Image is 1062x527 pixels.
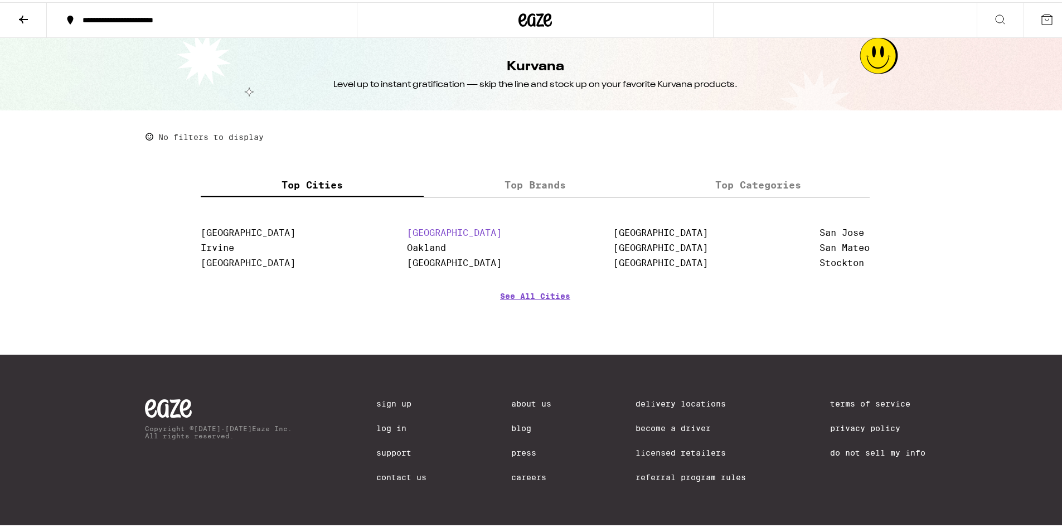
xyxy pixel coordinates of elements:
a: [GEOGRAPHIC_DATA] [613,240,708,251]
a: San Jose [819,225,864,236]
label: Top Brands [424,171,647,195]
a: Delivery Locations [636,397,746,406]
a: Privacy Policy [830,422,925,431]
a: Referral Program Rules [636,471,746,480]
a: [GEOGRAPHIC_DATA] [201,255,295,266]
a: Become a Driver [636,422,746,431]
label: Top Categories [647,171,870,195]
a: [GEOGRAPHIC_DATA] [407,255,502,266]
p: Copyright © [DATE]-[DATE] Eaze Inc. All rights reserved. [145,423,292,437]
label: Top Cities [201,171,424,195]
a: [GEOGRAPHIC_DATA] [407,225,502,236]
a: See All Cities [500,289,570,331]
a: Stockton [819,255,864,266]
a: [GEOGRAPHIC_DATA] [613,255,708,266]
a: [GEOGRAPHIC_DATA] [613,225,708,236]
a: Careers [511,471,551,480]
a: Oakland [407,240,446,251]
a: Blog [511,422,551,431]
a: Do Not Sell My Info [830,446,925,455]
span: Hi. Need any help? [7,8,80,17]
a: Irvine [201,240,234,251]
a: About Us [511,397,551,406]
a: Sign Up [376,397,426,406]
a: Log In [376,422,426,431]
a: [GEOGRAPHIC_DATA] [201,225,295,236]
p: No filters to display [158,130,264,139]
a: Licensed Retailers [636,446,746,455]
a: Contact Us [376,471,426,480]
div: tabs [201,171,870,195]
a: Support [376,446,426,455]
div: Level up to instant gratification — skip the line and stock up on your favorite Kurvana products. [333,76,738,89]
h1: Kurvana [507,55,564,74]
a: Press [511,446,551,455]
a: San Mateo [819,240,870,251]
a: Terms of Service [830,397,925,406]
